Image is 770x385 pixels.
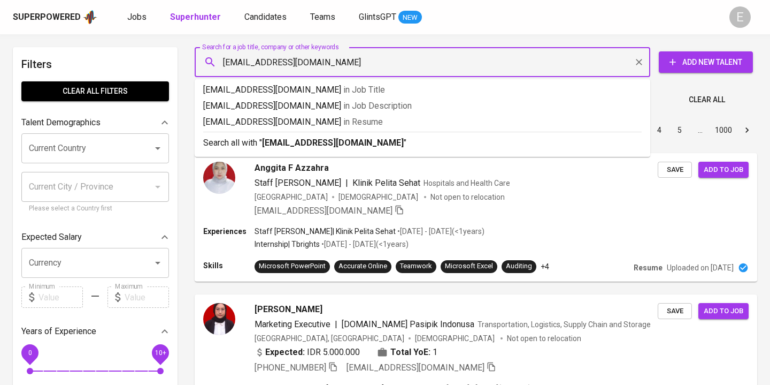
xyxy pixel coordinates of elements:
[21,321,169,342] div: Years of Experience
[338,261,387,271] div: Accurate Online
[30,85,160,98] span: Clear All filters
[390,346,430,359] b: Total YoE:
[738,122,756,139] button: Go to next page
[704,305,743,318] span: Add to job
[658,162,692,178] button: Save
[651,122,668,139] button: Go to page 4
[155,349,166,357] span: 10+
[170,12,221,22] b: Superhunter
[21,112,169,133] div: Talent Demographics
[244,11,289,24] a: Candidates
[83,9,97,25] img: app logo
[203,84,642,96] p: [EMAIL_ADDRESS][DOMAIN_NAME]
[29,203,161,214] p: Please select a Country first
[255,206,392,216] span: [EMAIL_ADDRESS][DOMAIN_NAME]
[13,11,81,24] div: Superpowered
[338,192,420,202] span: [DEMOGRAPHIC_DATA]
[415,333,496,344] span: [DEMOGRAPHIC_DATA]
[203,100,642,112] p: [EMAIL_ADDRESS][DOMAIN_NAME]
[203,260,255,271] p: Skills
[335,318,337,331] span: |
[21,81,169,101] button: Clear All filters
[255,319,330,329] span: Marketing Executive
[359,12,396,22] span: GlintsGPT
[21,56,169,73] h6: Filters
[38,286,83,308] input: Value
[345,177,348,190] span: |
[13,9,97,25] a: Superpoweredapp logo
[310,11,337,24] a: Teams
[729,6,751,28] div: E
[255,333,404,344] div: [GEOGRAPHIC_DATA], [GEOGRAPHIC_DATA]
[265,346,305,359] b: Expected:
[433,346,437,359] span: 1
[398,12,422,23] span: NEW
[320,239,409,250] p: • [DATE] - [DATE] ( <1 years )
[127,11,149,24] a: Jobs
[667,56,744,69] span: Add New Talent
[310,12,335,22] span: Teams
[203,162,235,194] img: 73d9ec20c1b413abdfcb97fb01433580.jpg
[568,122,757,139] nav: pagination navigation
[658,303,692,320] button: Save
[541,261,549,272] p: +4
[195,153,757,282] a: Anggita F AzzahraStaff [PERSON_NAME]|Klinik Pelita SehatHospitals and Health Care[GEOGRAPHIC_DATA...
[712,122,735,139] button: Go to page 1000
[255,346,360,359] div: IDR 5.000.000
[671,122,688,139] button: Go to page 5
[203,116,642,129] p: [EMAIL_ADDRESS][DOMAIN_NAME]
[170,11,223,24] a: Superhunter
[255,178,341,188] span: Staff [PERSON_NAME]
[203,226,255,237] p: Experiences
[255,303,322,316] span: [PERSON_NAME]
[150,141,165,156] button: Open
[352,178,420,188] span: Klinik Pelita Sehat
[259,261,326,271] div: Microsoft PowerPoint
[396,226,484,237] p: • [DATE] - [DATE] ( <1 years )
[659,51,753,73] button: Add New Talent
[21,227,169,248] div: Expected Salary
[125,286,169,308] input: Value
[632,55,646,70] button: Clear
[255,226,396,237] p: Staff [PERSON_NAME] | Klinik Pelita Sehat
[445,261,493,271] div: Microsoft Excel
[21,325,96,338] p: Years of Experience
[28,349,32,357] span: 0
[663,305,687,318] span: Save
[21,116,101,129] p: Talent Demographics
[430,192,505,202] p: Not open to relocation
[342,319,474,329] span: [DOMAIN_NAME] Pasipik Indonusa
[400,261,432,271] div: Teamwork
[255,192,328,202] div: [GEOGRAPHIC_DATA]
[203,137,642,149] p: Search all with " "
[478,320,651,329] span: Transportation, Logistics, Supply Chain and Storage
[506,261,532,271] div: Auditing
[698,162,749,178] button: Add to job
[262,138,404,148] b: [EMAIL_ADDRESS][DOMAIN_NAME]
[343,85,385,95] span: in Job Title
[689,93,725,107] span: Clear All
[255,162,329,175] span: Anggita F Azzahra
[634,262,663,273] p: Resume
[684,90,729,110] button: Clear All
[203,303,235,335] img: 0af20c911e6de41ea37a5ec52ec09acd.jpg
[255,363,326,373] span: [PHONE_NUMBER]
[423,179,510,187] span: Hospitals and Health Care
[343,101,412,111] span: in Job Description
[667,262,734,273] p: Uploaded on [DATE]
[127,12,147,22] span: Jobs
[346,363,484,373] span: [EMAIL_ADDRESS][DOMAIN_NAME]
[150,255,165,270] button: Open
[21,231,82,244] p: Expected Salary
[507,333,581,344] p: Not open to relocation
[691,125,709,135] div: …
[698,303,749,320] button: Add to job
[704,164,743,176] span: Add to job
[663,164,687,176] span: Save
[244,12,287,22] span: Candidates
[255,239,320,250] p: Internship | Tbrights
[359,11,422,24] a: GlintsGPT NEW
[343,117,383,127] span: in Resume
